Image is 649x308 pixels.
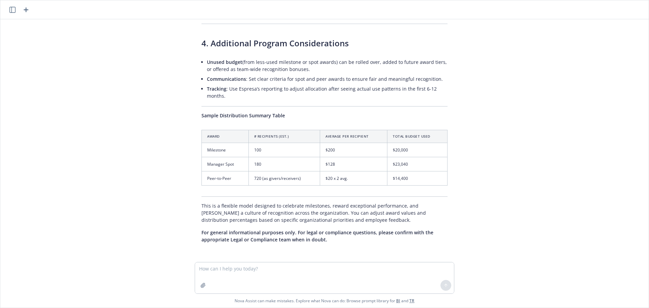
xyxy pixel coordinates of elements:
[320,171,387,186] td: $20 x 2 avg.
[387,130,448,143] th: Total Budget Used
[202,130,249,143] th: Award
[207,57,448,74] li: (from less-used milestone or spot awards) can be rolled over, added to future award tiers, or off...
[248,171,320,186] td: 720 (as givers/receivers)
[320,143,387,157] td: $200
[248,157,320,171] td: 180
[320,157,387,171] td: $128
[409,298,414,304] a: TR
[248,130,320,143] th: # Recipients (est.)
[201,38,448,49] h3: 4. Additional Program Considerations
[207,76,246,82] span: Communications
[207,86,226,92] span: Tracking
[3,294,646,308] span: Nova Assist can make mistakes. Explore what Nova can do: Browse prompt library for and
[387,143,448,157] td: $20,000
[201,229,433,243] span: For general informational purposes only. For legal or compliance questions, please confirm with t...
[207,74,448,84] li: : Set clear criteria for spot and peer awards to ensure fair and meaningful recognition.
[387,171,448,186] td: $14,400
[248,143,320,157] td: 100
[207,84,448,101] li: : Use Espresa’s reporting to adjust allocation after seeing actual use patterns in the first 6-12...
[387,157,448,171] td: $23,040
[207,59,242,65] span: Unused budget
[202,157,249,171] td: Manager Spot
[202,143,249,157] td: Milestone
[320,130,387,143] th: Average per recipient
[202,171,249,186] td: Peer-to-Peer
[201,202,448,223] p: This is a flexible model designed to celebrate milestones, reward exceptional performance, and [P...
[396,298,400,304] a: BI
[201,112,285,119] span: Sample Distribution Summary Table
